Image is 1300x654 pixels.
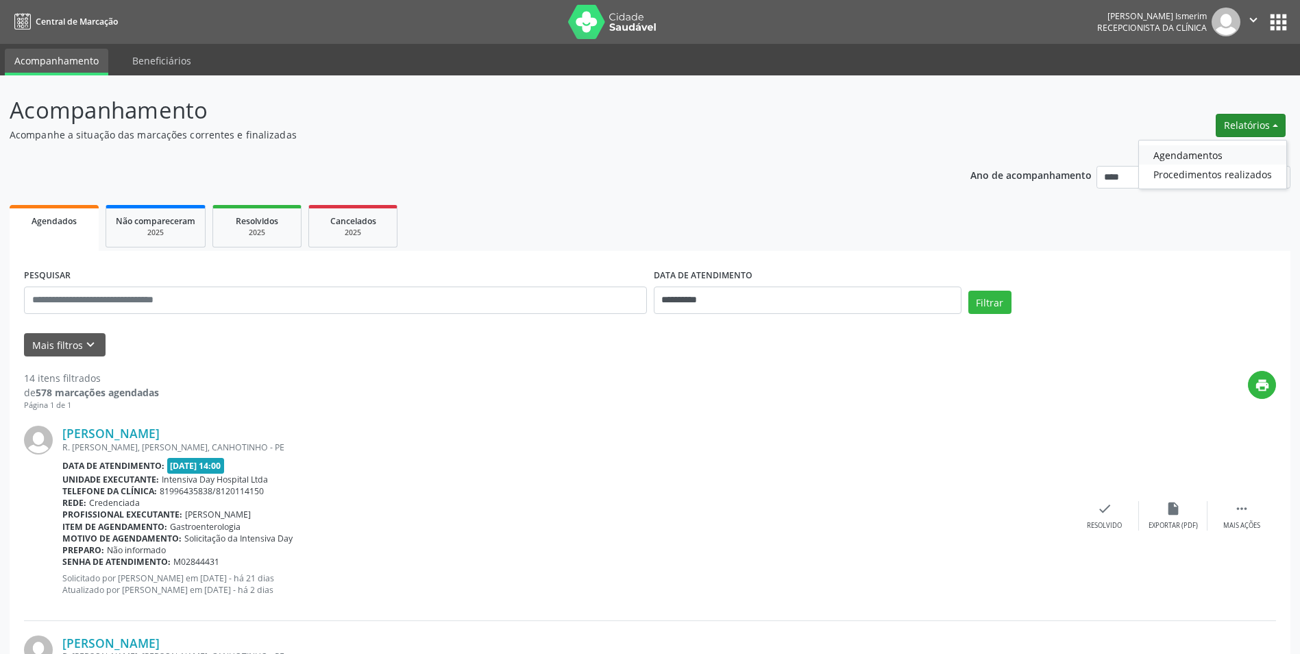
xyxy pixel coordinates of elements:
div: Exportar (PDF) [1149,521,1198,531]
label: DATA DE ATENDIMENTO [654,265,752,287]
b: Profissional executante: [62,509,182,520]
div: 14 itens filtrados [24,371,159,385]
div: [PERSON_NAME] Ismerim [1097,10,1207,22]
ul: Relatórios [1138,140,1287,189]
div: 2025 [223,228,291,238]
a: Agendamentos [1139,145,1286,165]
button: print [1248,371,1276,399]
span: Cancelados [330,215,376,227]
b: Preparo: [62,544,104,556]
span: 81996435838/8120114150 [160,485,264,497]
span: Gastroenterologia [170,521,241,533]
img: img [24,426,53,455]
span: M02844431 [173,556,219,568]
span: Credenciada [89,497,140,509]
label: PESQUISAR [24,265,71,287]
b: Rede: [62,497,86,509]
span: Agendados [32,215,77,227]
i:  [1234,501,1249,516]
strong: 578 marcações agendadas [36,386,159,399]
div: Mais ações [1223,521,1260,531]
i:  [1246,12,1261,27]
div: R. [PERSON_NAME], [PERSON_NAME], CANHOTINHO - PE [62,441,1070,453]
div: Página 1 de 1 [24,400,159,411]
i: keyboard_arrow_down [83,337,98,352]
button: Mais filtroskeyboard_arrow_down [24,333,106,357]
b: Motivo de agendamento: [62,533,182,544]
span: [DATE] 14:00 [167,458,225,474]
a: Central de Marcação [10,10,118,33]
span: [PERSON_NAME] [185,509,251,520]
span: Solicitação da Intensiva Day [184,533,293,544]
b: Data de atendimento: [62,460,164,472]
button: apps [1266,10,1290,34]
span: Intensiva Day Hospital Ltda [162,474,268,485]
a: Acompanhamento [5,49,108,75]
span: Resolvidos [236,215,278,227]
div: de [24,385,159,400]
span: Recepcionista da clínica [1097,22,1207,34]
i: print [1255,378,1270,393]
img: img [1212,8,1240,36]
div: 2025 [319,228,387,238]
p: Solicitado por [PERSON_NAME] em [DATE] - há 21 dias Atualizado por [PERSON_NAME] em [DATE] - há 2... [62,572,1070,596]
a: Procedimentos realizados [1139,165,1286,184]
span: Não compareceram [116,215,195,227]
p: Acompanhe a situação das marcações correntes e finalizadas [10,128,906,142]
span: Não informado [107,544,166,556]
a: Beneficiários [123,49,201,73]
a: [PERSON_NAME] [62,635,160,651]
button: Relatórios [1216,114,1286,137]
p: Ano de acompanhamento [970,166,1092,183]
div: 2025 [116,228,195,238]
a: [PERSON_NAME] [62,426,160,441]
span: Central de Marcação [36,16,118,27]
div: Resolvido [1087,521,1122,531]
i: check [1097,501,1112,516]
b: Telefone da clínica: [62,485,157,497]
button: Filtrar [968,291,1011,314]
i: insert_drive_file [1166,501,1181,516]
button:  [1240,8,1266,36]
p: Acompanhamento [10,93,906,128]
b: Unidade executante: [62,474,159,485]
b: Item de agendamento: [62,521,167,533]
b: Senha de atendimento: [62,556,171,568]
